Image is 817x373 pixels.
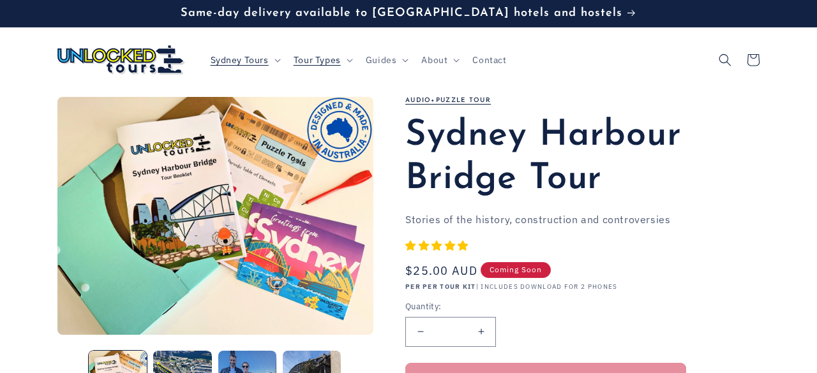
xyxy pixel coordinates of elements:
summary: Search [711,46,739,74]
strong: PER PER TOUR KIT [405,282,476,291]
span: Tour Types [294,54,341,66]
summary: About [414,47,465,73]
span: Same-day delivery available to [GEOGRAPHIC_DATA] hotels and hostels [181,7,622,19]
span: Contact [472,54,506,66]
summary: Guides [358,47,414,73]
span: About [421,54,447,66]
span: Coming Soon [481,262,551,278]
span: Sydney Tours [211,54,269,66]
summary: Sydney Tours [203,47,286,73]
span: Guides [366,54,397,66]
span: $25.00 AUD [405,262,477,279]
span: 5.00 stars [405,239,472,252]
label: Quantity: [405,300,686,313]
p: Stories of the history, construction and controversies [405,210,760,229]
a: Unlocked Tours [53,40,190,79]
img: Unlocked Tours [57,45,185,75]
p: | INCLUDES DOWNLOAD FOR 2 PHONES [405,283,760,291]
a: Audio+Puzzle Tour [405,97,491,104]
summary: Tour Types [286,47,358,73]
h1: Sydney Harbour Bridge Tour [405,114,760,201]
a: Contact [465,47,514,73]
